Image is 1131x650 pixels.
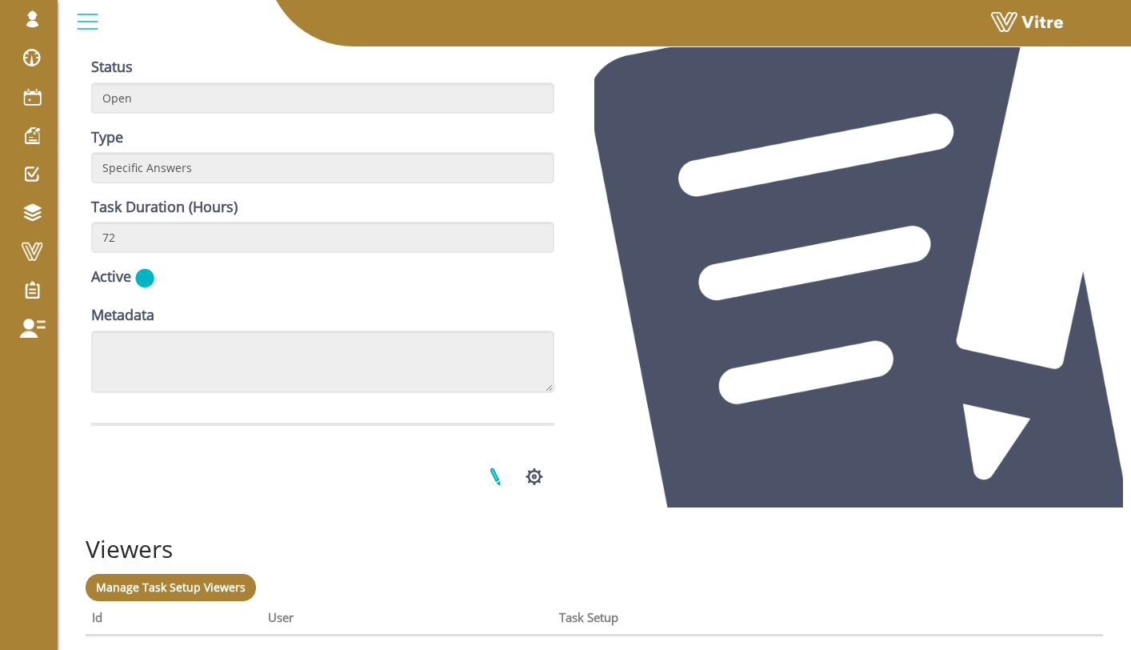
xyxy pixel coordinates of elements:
[96,580,246,595] span: Manage Task Setup Viewers
[91,303,154,326] label: Metadata
[86,574,256,601] a: Manage Task Setup Viewers
[91,126,123,148] label: Type
[553,605,1103,636] th: Task Setup
[91,55,133,78] label: Status
[91,265,131,287] label: Active
[86,536,1103,562] h2: Viewers
[86,605,262,636] th: Id
[135,268,154,288] img: yes
[262,605,553,636] th: User
[91,195,238,218] label: Task Duration (Hours)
